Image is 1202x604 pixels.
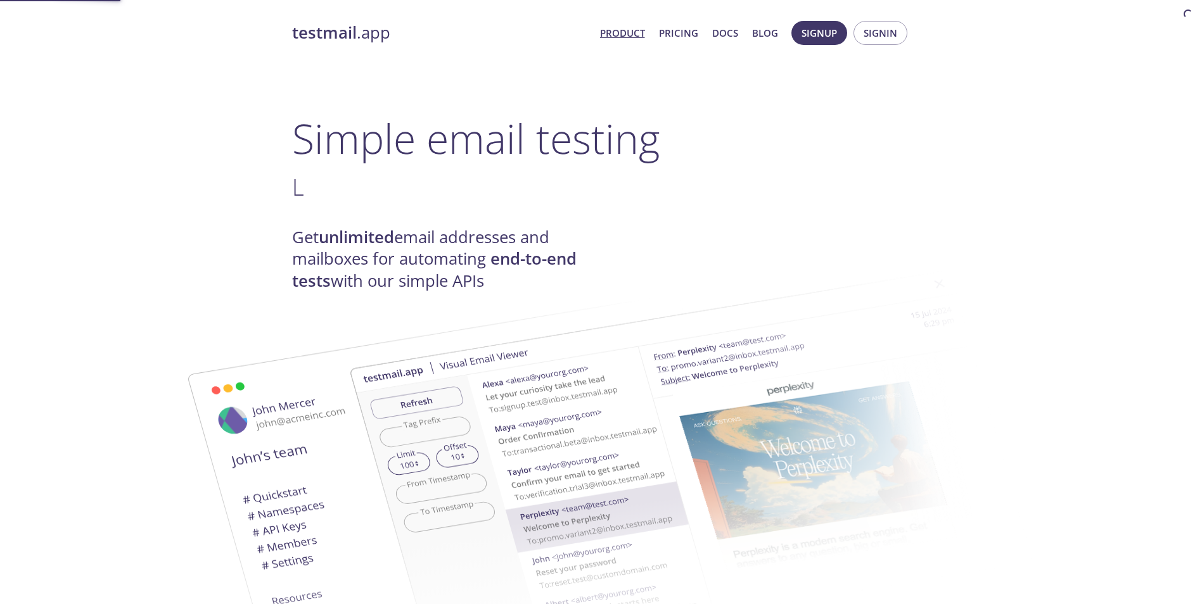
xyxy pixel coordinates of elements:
[802,25,837,41] span: Signup
[752,25,778,41] a: Blog
[864,25,897,41] span: Signin
[659,25,698,41] a: Pricing
[292,114,911,163] h1: Simple email testing
[292,248,577,291] strong: end-to-end tests
[292,22,357,44] strong: testmail
[712,25,738,41] a: Docs
[791,21,847,45] button: Signup
[292,171,304,203] span: L
[292,227,601,292] h4: Get email addresses and mailboxes for automating with our simple APIs
[292,22,590,44] a: testmail.app
[600,25,645,41] a: Product
[319,226,394,248] strong: unlimited
[854,21,907,45] button: Signin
